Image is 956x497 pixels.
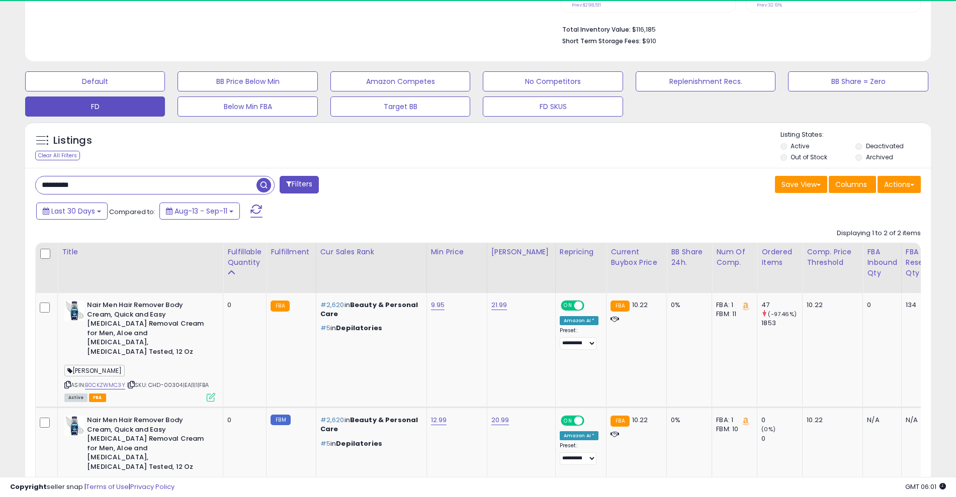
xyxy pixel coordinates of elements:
span: Depilatories [336,439,382,448]
div: seller snap | | [10,482,175,492]
button: Filters [280,176,319,193]
div: N/A [906,416,936,425]
button: Replenishment Recs. [636,71,775,91]
button: FD SKUS [483,96,623,117]
p: Listing States: [780,130,931,140]
label: Active [791,142,809,150]
div: Cur Sales Rank [320,247,422,257]
div: Comp. Price Threshold [807,247,858,268]
p: in [320,439,419,448]
img: 41vekR-C6QL._SL40_.jpg [64,416,84,436]
div: FBM: 10 [716,425,749,434]
a: Privacy Policy [130,482,175,491]
button: Columns [829,176,876,193]
span: Compared to: [109,207,155,217]
div: FBA: 1 [716,301,749,310]
button: Amazon Competes [330,71,470,91]
span: Depilatories [336,323,382,333]
small: FBA [271,301,289,312]
button: BB Share = Zero [788,71,928,91]
div: 0 [867,301,894,310]
div: 134 [906,301,936,310]
div: Fulfillable Quantity [227,247,262,268]
div: Displaying 1 to 2 of 2 items [837,229,921,238]
div: 0 [227,416,258,425]
small: (-97.46%) [768,310,796,318]
label: Deactivated [866,142,904,150]
small: (0%) [761,425,775,433]
span: | SKU: CHD-00304|EA|1|1|FBA [127,381,209,389]
span: ON [562,302,574,310]
span: #5 [320,439,330,448]
span: 10.22 [632,300,648,310]
small: FBM [271,415,290,425]
label: Archived [866,153,893,161]
span: OFF [582,302,598,310]
p: in [320,324,419,333]
small: FBA [611,416,629,427]
div: ASIN: [64,301,215,401]
span: Last 30 Days [51,206,95,216]
div: 0 [761,434,802,443]
a: 9.95 [431,300,445,310]
label: Out of Stock [791,153,827,161]
span: All listings currently available for purchase on Amazon [64,393,88,402]
div: 10.22 [807,416,855,425]
span: ON [562,417,574,425]
span: #2,620 [320,300,344,310]
button: Target BB [330,96,470,117]
div: Fulfillment [271,247,311,257]
div: Preset: [560,442,599,465]
button: No Competitors [483,71,623,91]
div: Preset: [560,327,599,350]
small: FBA [611,301,629,312]
span: Beauty & Personal Care [320,300,418,319]
a: 21.99 [491,300,507,310]
button: Default [25,71,165,91]
button: BB Price Below Min [178,71,317,91]
button: FD [25,96,165,117]
div: Amazon AI * [560,316,599,325]
div: Ordered Items [761,247,798,268]
button: Below Min FBA [178,96,317,117]
span: #5 [320,323,330,333]
div: 10.22 [807,301,855,310]
div: 0 [227,301,258,310]
div: FBA Reserved Qty [906,247,939,278]
div: [PERSON_NAME] [491,247,551,257]
div: FBA: 1 [716,416,749,425]
span: FBA [89,393,106,402]
span: OFF [582,417,598,425]
button: Actions [878,176,921,193]
div: 0% [671,416,704,425]
img: 41vekR-C6QL._SL40_.jpg [64,301,84,321]
div: Title [62,247,219,257]
span: Columns [835,179,867,189]
div: Clear All Filters [35,151,80,160]
b: Nair Men Hair Remover Body Cream, Quick and Easy [MEDICAL_DATA] Removal Cream for Men, Aloe and [... [87,301,209,359]
div: 0 [761,416,802,425]
a: B0CKZWMC3Y [85,381,125,389]
a: Terms of Use [86,482,129,491]
span: 10.22 [632,415,648,425]
button: Last 30 Days [36,203,108,220]
span: 2025-10-13 06:01 GMT [905,482,946,491]
span: Beauty & Personal Care [320,415,418,434]
span: [PERSON_NAME] [64,365,125,376]
div: N/A [867,416,894,425]
div: 1853 [761,319,802,328]
h5: Listings [53,134,92,148]
div: FBM: 11 [716,310,749,319]
div: 47 [761,301,802,310]
strong: Copyright [10,482,47,491]
div: Repricing [560,247,602,257]
span: #2,620 [320,415,344,425]
p: in [320,416,419,434]
button: Save View [775,176,827,193]
p: in [320,301,419,319]
div: Num of Comp. [716,247,753,268]
div: Min Price [431,247,483,257]
a: 20.99 [491,415,509,425]
div: Amazon AI * [560,431,599,440]
span: Aug-13 - Sep-11 [175,206,227,216]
